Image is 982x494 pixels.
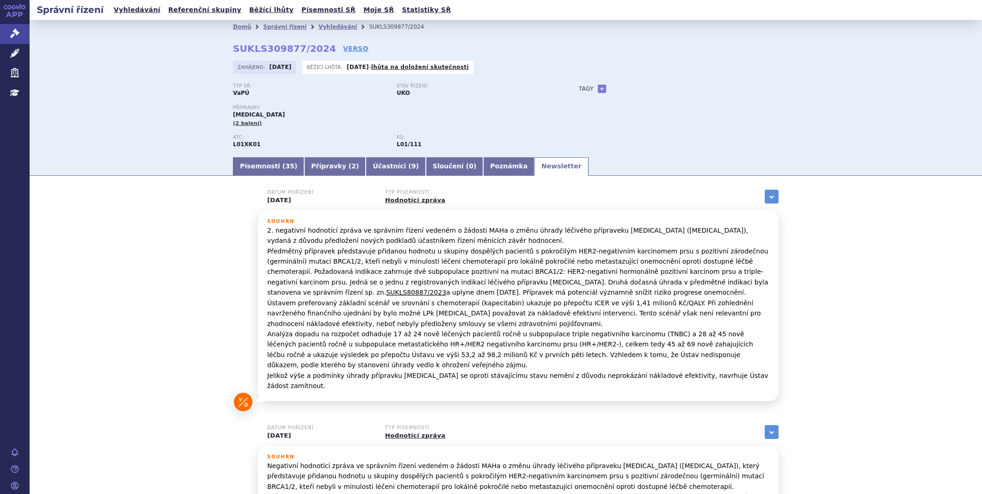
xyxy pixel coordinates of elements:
[111,4,163,16] a: Vyhledávání
[246,4,296,16] a: Běžící lhůty
[267,197,374,204] p: [DATE]
[351,162,356,170] span: 2
[579,83,594,94] h3: Tagy
[307,63,344,71] span: Běžící lhůta:
[233,157,304,176] a: Písemnosti (35)
[285,162,294,170] span: 35
[369,20,436,34] li: SUKLS309877/2024
[361,4,397,16] a: Moje SŘ
[598,85,606,93] a: +
[233,141,261,148] strong: OLAPARIB
[267,432,374,439] p: [DATE]
[238,63,267,71] span: Zahájeno:
[347,64,369,70] strong: [DATE]
[319,24,357,30] a: Vyhledávání
[233,90,249,96] strong: VaPÚ
[386,289,446,296] a: SUKLS80887/2023
[304,157,366,176] a: Přípravky (2)
[366,157,425,176] a: Účastníci (9)
[267,190,374,195] h3: Datum pořízení
[233,24,251,30] a: Domů
[385,432,445,439] a: Hodnotící zpráva
[397,135,551,140] p: RS:
[30,3,111,16] h2: Správní řízení
[347,63,469,71] p: -
[397,90,410,96] strong: UKO
[765,425,779,439] a: zobrazit vše
[233,83,387,89] p: Typ SŘ:
[399,4,454,16] a: Statistiky SŘ
[263,24,307,30] a: Správní řízení
[267,454,769,460] h3: Souhrn
[397,83,551,89] p: Stav řízení:
[426,157,483,176] a: Sloučení (0)
[385,190,491,195] h3: Typ písemnosti
[270,64,292,70] strong: [DATE]
[343,44,368,53] a: VERSO
[534,157,589,176] a: Newsletter
[483,157,534,176] a: Poznámka
[233,105,560,111] p: Přípravky:
[385,425,491,431] h3: Typ písemnosti
[385,197,445,204] a: Hodnotící zpráva
[267,219,769,224] h3: Souhrn
[411,162,416,170] span: 9
[371,64,469,70] a: lhůta na doložení skutečnosti
[469,162,473,170] span: 0
[233,111,285,118] span: [MEDICAL_DATA]
[233,120,262,126] span: (2 balení)
[233,43,336,54] strong: SUKLS309877/2024
[166,4,244,16] a: Referenční skupiny
[267,425,374,431] h3: Datum pořízení
[765,190,779,204] a: zobrazit vše
[397,141,422,148] strong: olaparib tbl.
[233,135,387,140] p: ATC:
[299,4,358,16] a: Písemnosti SŘ
[267,225,769,391] p: 2. negativní hodnotící zpráva ve správním řízení vedeném o žádosti MAHa o změnu úhrady léčivého p...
